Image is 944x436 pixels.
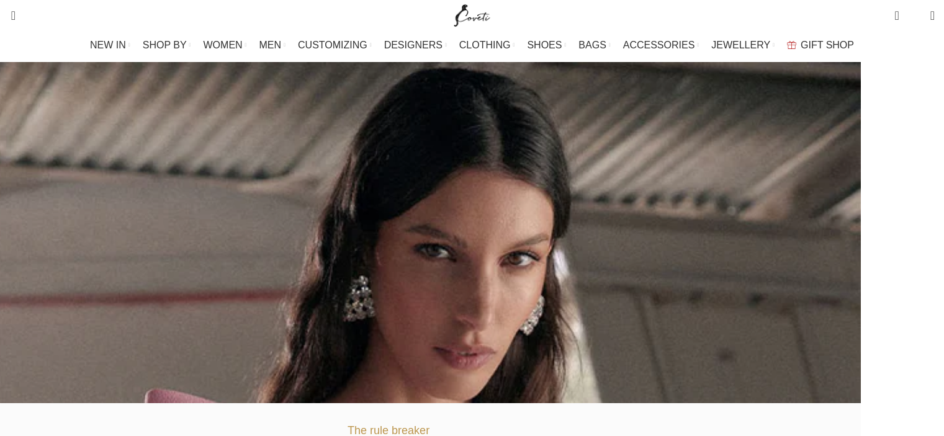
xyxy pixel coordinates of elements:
span: NEW IN [90,39,126,51]
a: JEWELLERY [711,33,775,58]
a: NEW IN [90,33,130,58]
img: GiftBag [787,41,796,49]
span: CUSTOMIZING [298,39,367,51]
a: CLOTHING [459,33,515,58]
a: GIFT SHOP [787,33,854,58]
a: CUSTOMIZING [298,33,372,58]
span: 0 [911,12,920,22]
a: Site logo [451,9,493,20]
div: Main navigation [3,33,941,58]
a: 0 [888,3,905,28]
span: WOMEN [204,39,243,51]
a: SHOES [527,33,566,58]
span: DESIGNERS [384,39,443,51]
div: My Wishlist [909,3,921,28]
a: ACCESSORIES [623,33,699,58]
span: MEN [259,39,282,51]
a: BAGS [578,33,610,58]
a: MEN [259,33,285,58]
a: WOMEN [204,33,247,58]
a: DESIGNERS [384,33,447,58]
span: SHOES [527,39,562,51]
a: SHOP BY [143,33,191,58]
a: Search [3,3,16,28]
span: BAGS [578,39,606,51]
span: SHOP BY [143,39,187,51]
span: JEWELLERY [711,39,770,51]
span: GIFT SHOP [801,39,854,51]
span: CLOTHING [459,39,511,51]
span: 0 [896,6,905,16]
span: ACCESSORIES [623,39,695,51]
